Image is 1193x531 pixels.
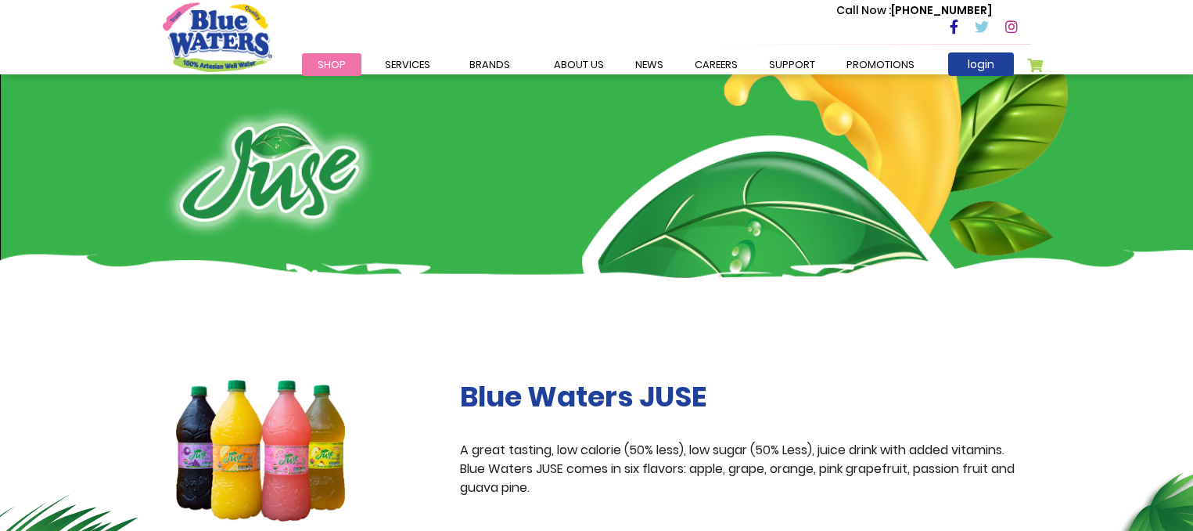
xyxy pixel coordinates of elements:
p: [PHONE_NUMBER] [836,2,992,19]
a: login [948,52,1014,76]
a: support [753,53,831,76]
span: Call Now : [836,2,891,18]
a: Promotions [831,53,930,76]
h2: Blue Waters JUSE [460,380,1031,414]
a: careers [679,53,753,76]
img: juse-logo.png [163,106,376,239]
span: Shop [318,57,346,72]
a: News [620,53,679,76]
span: Brands [469,57,510,72]
span: Services [385,57,430,72]
p: A great tasting, low calorie (50% less), low sugar (50% Less), juice drink with added vitamins. B... [460,441,1031,497]
a: about us [538,53,620,76]
a: store logo [163,2,272,71]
